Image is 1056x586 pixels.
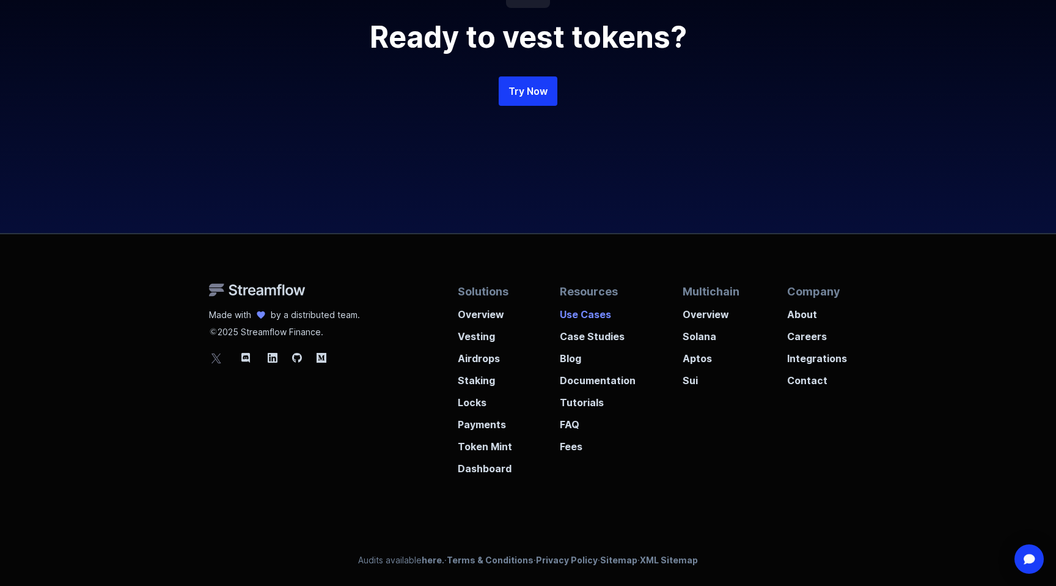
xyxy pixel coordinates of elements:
[458,454,512,476] a: Dashboard
[560,366,636,388] a: Documentation
[458,366,512,388] a: Staking
[683,300,739,322] a: Overview
[787,300,847,322] a: About
[536,555,598,565] a: Privacy Policy
[271,309,360,321] p: by a distributed team.
[209,321,360,338] p: 2025 Streamflow Finance.
[683,283,739,300] p: Multichain
[560,283,636,300] p: Resources
[458,344,512,366] a: Airdrops
[560,322,636,344] a: Case Studies
[458,300,512,322] a: Overview
[640,555,698,565] a: XML Sitemap
[560,410,636,432] a: FAQ
[358,554,698,566] p: Audits available · · · ·
[209,283,306,297] img: Streamflow Logo
[560,344,636,366] a: Blog
[458,388,512,410] a: Locks
[458,410,512,432] a: Payments
[209,309,251,321] p: Made with
[560,432,636,454] a: Fees
[447,555,533,565] a: Terms & Conditions
[683,366,739,388] a: Sui
[458,322,512,344] a: Vesting
[458,283,512,300] p: Solutions
[683,322,739,344] a: Solana
[458,432,512,454] a: Token Mint
[560,300,636,322] a: Use Cases
[683,344,739,366] a: Aptos
[787,366,847,388] a: Contact
[560,388,636,410] a: Tutorials
[787,344,847,366] a: Integrations
[600,555,637,565] a: Sitemap
[1014,544,1044,574] div: Open Intercom Messenger
[235,23,821,52] h2: Ready to vest tokens?
[499,76,557,106] a: Try Now
[787,283,847,300] p: Company
[787,322,847,344] a: Careers
[422,555,444,565] a: here.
